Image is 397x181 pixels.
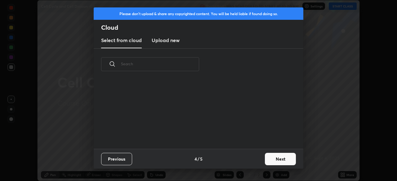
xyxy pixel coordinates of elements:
h4: 5 [200,156,203,162]
button: Next [265,153,296,165]
h4: 4 [194,156,197,162]
button: Previous [101,153,132,165]
h2: Cloud [101,24,303,32]
div: Please don't upload & share any copyrighted content. You will be held liable if found doing so. [94,7,303,20]
input: Search [121,51,199,77]
h3: Select from cloud [101,37,142,44]
h3: Upload new [152,37,180,44]
h4: / [198,156,199,162]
